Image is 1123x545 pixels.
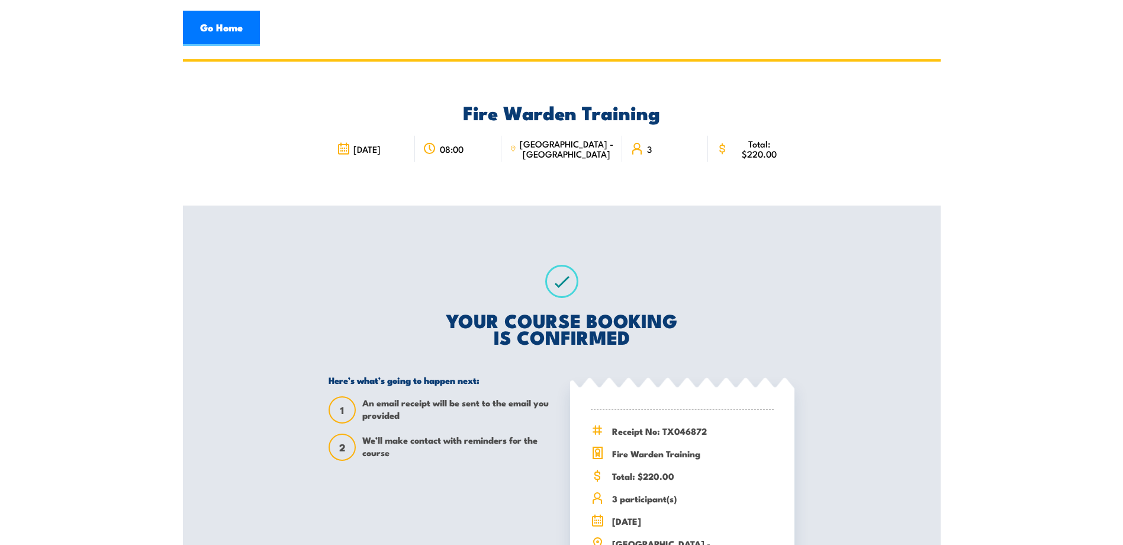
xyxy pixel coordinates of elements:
[612,492,774,505] span: 3 participant(s)
[353,144,381,154] span: [DATE]
[732,139,786,159] span: Total: $220.00
[330,404,355,416] span: 1
[612,447,774,460] span: Fire Warden Training
[330,441,355,454] span: 2
[440,144,464,154] span: 08:00
[183,11,260,46] a: Go Home
[329,104,794,120] h2: Fire Warden Training
[520,139,614,159] span: [GEOGRAPHIC_DATA] - [GEOGRAPHIC_DATA]
[612,469,774,483] span: Total: $220.00
[647,144,652,154] span: 3
[362,434,553,461] span: We’ll make contact with reminders for the course
[612,514,774,528] span: [DATE]
[362,396,553,424] span: An email receipt will be sent to the email you provided
[329,374,553,386] h5: Here’s what’s going to happen next:
[612,424,774,438] span: Receipt No: TX046872
[329,312,794,345] h2: YOUR COURSE BOOKING IS CONFIRMED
